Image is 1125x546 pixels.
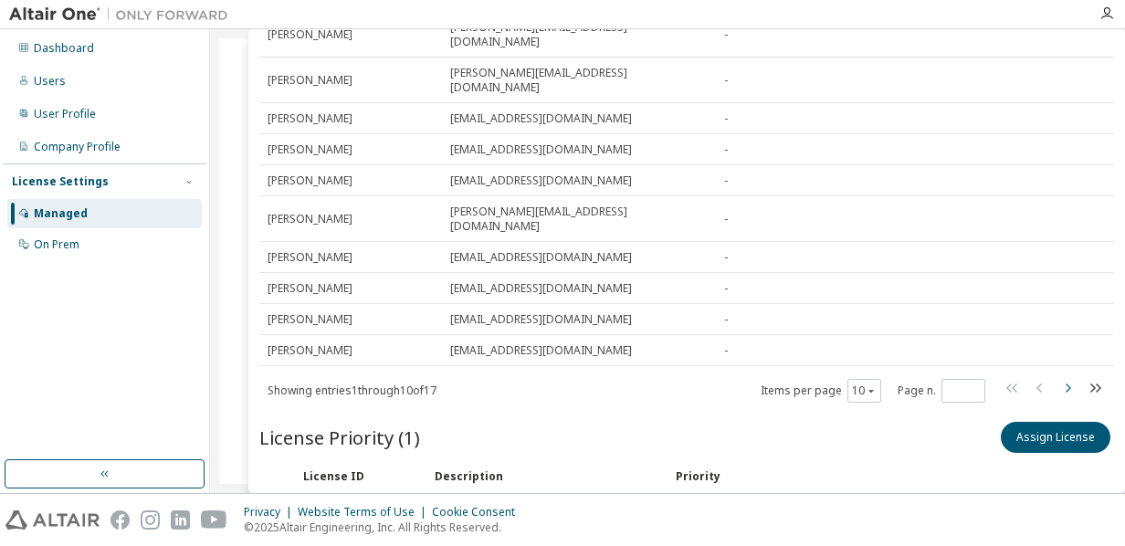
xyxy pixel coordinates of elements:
[110,510,130,530] img: facebook.svg
[450,142,632,157] span: [EMAIL_ADDRESS][DOMAIN_NAME]
[34,41,94,56] div: Dashboard
[34,206,88,221] div: Managed
[450,111,632,126] span: [EMAIL_ADDRESS][DOMAIN_NAME]
[12,174,109,189] div: License Settings
[450,250,632,265] span: [EMAIL_ADDRESS][DOMAIN_NAME]
[450,205,708,234] span: [PERSON_NAME][EMAIL_ADDRESS][DOMAIN_NAME]
[268,383,436,398] span: Showing entries 1 through 10 of 17
[171,510,190,530] img: linkedin.svg
[268,142,352,157] span: [PERSON_NAME]
[724,250,728,265] span: -
[34,107,96,121] div: User Profile
[724,27,728,42] span: -
[724,281,728,296] span: -
[724,312,728,327] span: -
[450,66,708,95] span: [PERSON_NAME][EMAIL_ADDRESS][DOMAIN_NAME]
[1001,422,1110,453] button: Assign License
[268,312,352,327] span: [PERSON_NAME]
[435,469,654,484] div: Description
[268,73,352,88] span: [PERSON_NAME]
[761,379,881,403] span: Items per page
[450,20,708,49] span: [PERSON_NAME][EMAIL_ADDRESS][DOMAIN_NAME]
[34,74,66,89] div: Users
[676,469,720,484] div: Priority
[298,505,432,520] div: Website Terms of Use
[9,5,237,24] img: Altair One
[724,111,728,126] span: -
[5,510,100,530] img: altair_logo.svg
[432,505,526,520] div: Cookie Consent
[201,510,227,530] img: youtube.svg
[450,343,632,358] span: [EMAIL_ADDRESS][DOMAIN_NAME]
[268,173,352,188] span: [PERSON_NAME]
[268,250,352,265] span: [PERSON_NAME]
[268,343,352,358] span: [PERSON_NAME]
[724,212,728,226] span: -
[259,425,420,450] span: License Priority (1)
[268,212,352,226] span: [PERSON_NAME]
[303,469,413,484] div: License ID
[34,237,79,252] div: On Prem
[141,510,160,530] img: instagram.svg
[450,312,632,327] span: [EMAIL_ADDRESS][DOMAIN_NAME]
[244,505,298,520] div: Privacy
[724,142,728,157] span: -
[724,173,728,188] span: -
[268,111,352,126] span: [PERSON_NAME]
[724,73,728,88] span: -
[268,27,352,42] span: [PERSON_NAME]
[268,281,352,296] span: [PERSON_NAME]
[450,173,632,188] span: [EMAIL_ADDRESS][DOMAIN_NAME]
[34,140,121,154] div: Company Profile
[724,343,728,358] span: -
[852,383,877,398] button: 10
[244,520,526,535] p: © 2025 Altair Engineering, Inc. All Rights Reserved.
[898,379,985,403] span: Page n.
[450,281,632,296] span: [EMAIL_ADDRESS][DOMAIN_NAME]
